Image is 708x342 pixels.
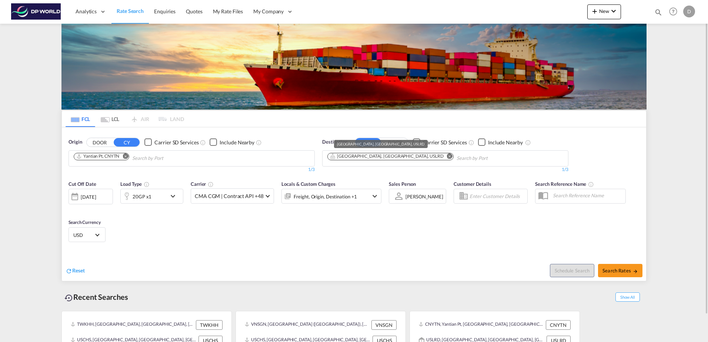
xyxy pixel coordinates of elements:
[144,138,198,146] md-checkbox: Checkbox No Ink
[525,140,531,145] md-icon: Unchecked: Ignores neighbouring ports when fetching rates.Checked : Includes neighbouring ports w...
[488,139,523,146] div: Include Nearby
[423,139,467,146] div: Carrier SD Services
[87,138,113,147] button: DOOR
[588,181,594,187] md-icon: Your search will be saved by the below given name
[382,138,408,147] button: DOOR
[73,151,206,164] md-chips-wrap: Chips container. Use arrow keys to select chips.
[66,111,184,127] md-pagination-wrapper: Use the left and right arrow keys to navigate between tabs
[389,181,416,187] span: Sales Person
[69,219,101,225] span: Search Currency
[132,152,203,164] input: Chips input.
[405,191,444,202] md-select: Sales Person: Diana Garcia
[442,153,453,161] button: Remove
[117,8,144,14] span: Rate Search
[371,320,397,330] div: VNSGN
[64,294,73,302] md-icon: icon-backup-restore
[281,181,335,187] span: Locals & Custom Charges
[253,8,284,15] span: My Company
[405,194,443,199] div: [PERSON_NAME]
[322,138,347,146] span: Destination
[114,138,140,147] button: CY
[220,139,254,146] div: Include Nearby
[195,192,263,200] span: CMA CGM | Contract API +48
[602,268,638,274] span: Search Rates
[81,194,96,200] div: [DATE]
[95,111,125,127] md-tab-item: LCL
[66,267,85,275] div: icon-refreshReset
[478,138,523,146] md-checkbox: Checkbox No Ink
[61,24,647,110] img: LCL+%26+FCL+BACKGROUND.png
[587,4,621,19] button: icon-plus 400-fgNewicon-chevron-down
[615,292,640,302] span: Show All
[598,264,642,277] button: Search Ratesicon-arrow-right
[550,264,594,277] button: Note: By default Schedule search will only considerorigin ports, destination ports and cut off da...
[168,192,181,201] md-icon: icon-chevron-down
[590,7,599,16] md-icon: icon-plus 400-fg
[133,191,151,202] div: 20GP x1
[186,8,202,14] span: Quotes
[71,320,194,330] div: TWKHH, Kaohsiung, Taiwan, Province of China, Greater China & Far East Asia, Asia Pacific
[73,229,101,240] md-select: Select Currency: $ USDUnited States Dollar
[76,153,121,160] div: Press delete to remove this chip.
[73,232,94,238] span: USD
[330,153,445,160] div: Press delete to remove this chip.
[69,138,82,146] span: Origin
[76,8,97,15] span: Analytics
[413,138,467,146] md-checkbox: Checkbox No Ink
[330,153,444,160] div: Laredo, TX, USLRD
[66,111,95,127] md-tab-item: FCL
[322,167,568,173] div: 1/3
[654,8,662,16] md-icon: icon-magnify
[590,8,618,14] span: New
[120,181,150,187] span: Load Type
[667,5,679,18] span: Help
[549,190,625,201] input: Search Reference Name
[667,5,683,19] div: Help
[69,204,74,214] md-datepicker: Select
[337,140,425,148] div: [GEOGRAPHIC_DATA], [GEOGRAPHIC_DATA], USLRD
[419,320,544,330] div: CNYTN, Yantian Pt, China, Greater China & Far East Asia, Asia Pacific
[120,189,183,204] div: 20GP x1icon-chevron-down
[72,267,85,274] span: Reset
[144,181,150,187] md-icon: icon-information-outline
[683,6,695,17] div: D
[535,181,594,187] span: Search Reference Name
[609,7,618,16] md-icon: icon-chevron-down
[256,140,262,145] md-icon: Unchecked: Ignores neighbouring ports when fetching rates.Checked : Includes neighbouring ports w...
[210,138,254,146] md-checkbox: Checkbox No Ink
[11,3,61,20] img: c08ca190194411f088ed0f3ba295208c.png
[546,320,571,330] div: CNYTN
[62,127,646,281] div: OriginDOOR CY Checkbox No InkUnchecked: Search for CY (Container Yard) services for all selected ...
[191,181,214,187] span: Carrier
[69,167,315,173] div: 1/3
[355,138,381,147] button: CY
[654,8,662,19] div: icon-magnify
[470,191,525,202] input: Enter Customer Details
[294,191,357,202] div: Freight Origin Destination Factory Stuffing
[118,153,129,161] button: Remove
[154,8,176,14] span: Enquiries
[326,151,530,164] md-chips-wrap: Chips container. Use arrow keys to select chips.
[468,140,474,145] md-icon: Unchecked: Search for CY (Container Yard) services for all selected carriers.Checked : Search for...
[370,192,379,201] md-icon: icon-chevron-down
[213,8,243,14] span: My Rate Files
[61,289,131,305] div: Recent Searches
[281,189,381,204] div: Freight Origin Destination Factory Stuffingicon-chevron-down
[69,181,96,187] span: Cut Off Date
[208,181,214,187] md-icon: The selected Trucker/Carrierwill be displayed in the rate results If the rates are from another f...
[196,320,223,330] div: TWKHH
[454,181,491,187] span: Customer Details
[245,320,370,330] div: VNSGN, Ho Chi Minh City (Saigon), Viet Nam, South East Asia, Asia Pacific
[200,140,206,145] md-icon: Unchecked: Search for CY (Container Yard) services for all selected carriers.Checked : Search for...
[154,139,198,146] div: Carrier SD Services
[457,152,527,164] input: Chips input.
[633,269,638,274] md-icon: icon-arrow-right
[66,268,72,274] md-icon: icon-refresh
[69,189,113,204] div: [DATE]
[76,153,119,160] div: Yantian Pt, CNYTN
